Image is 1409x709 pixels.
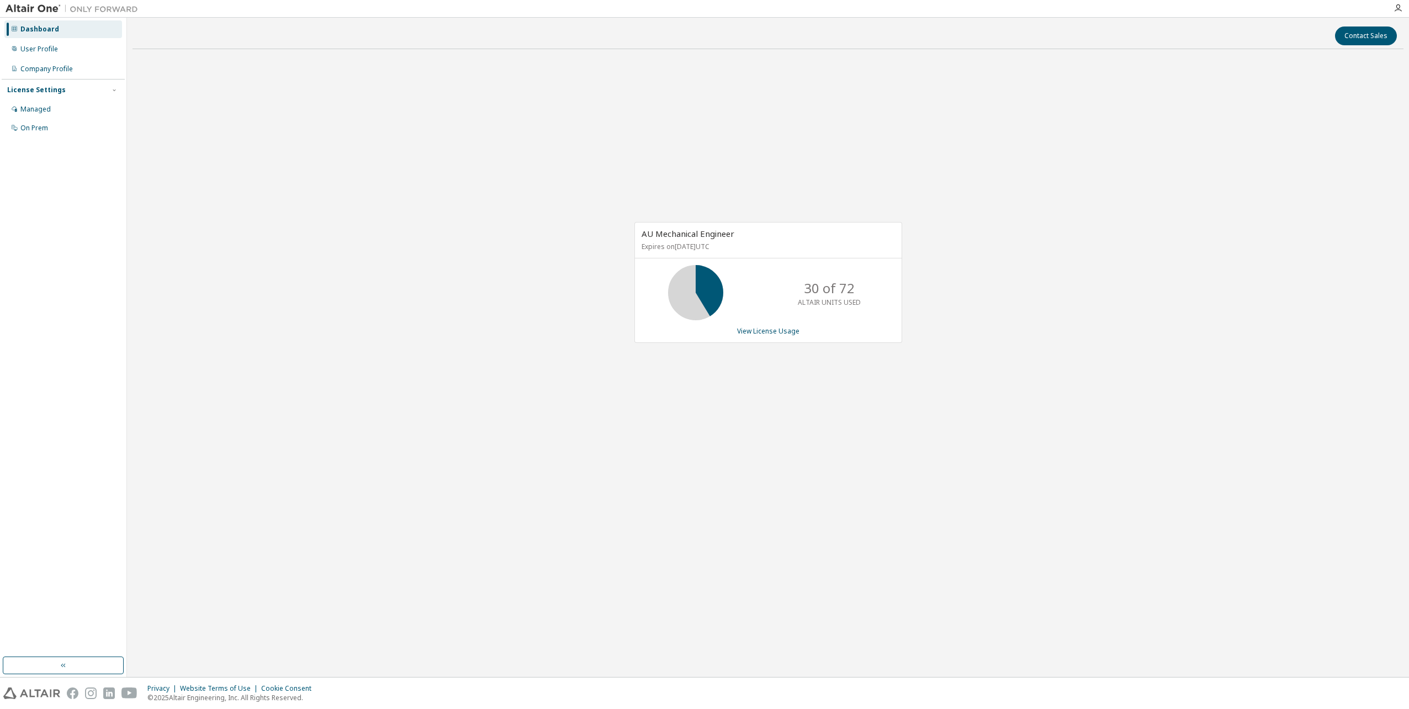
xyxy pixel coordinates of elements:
img: instagram.svg [85,687,97,699]
p: 30 of 72 [804,279,855,298]
div: Website Terms of Use [180,684,261,693]
img: youtube.svg [121,687,137,699]
img: facebook.svg [67,687,78,699]
img: linkedin.svg [103,687,115,699]
p: ALTAIR UNITS USED [798,298,861,307]
a: View License Usage [737,326,799,336]
p: Expires on [DATE] UTC [642,242,892,251]
div: Company Profile [20,65,73,73]
div: Managed [20,105,51,114]
div: On Prem [20,124,48,133]
span: AU Mechanical Engineer [642,228,734,239]
div: Dashboard [20,25,59,34]
p: © 2025 Altair Engineering, Inc. All Rights Reserved. [147,693,318,702]
img: Altair One [6,3,144,14]
button: Contact Sales [1335,27,1397,45]
div: Privacy [147,684,180,693]
img: altair_logo.svg [3,687,60,699]
div: User Profile [20,45,58,54]
div: License Settings [7,86,66,94]
div: Cookie Consent [261,684,318,693]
